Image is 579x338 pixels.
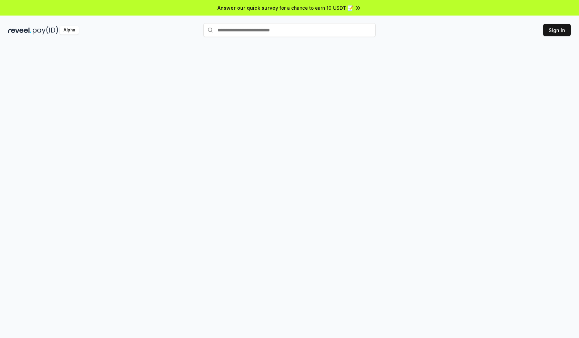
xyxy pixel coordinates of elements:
[60,26,79,35] div: Alpha
[217,4,278,11] span: Answer our quick survey
[543,24,571,36] button: Sign In
[33,26,58,35] img: pay_id
[8,26,31,35] img: reveel_dark
[280,4,353,11] span: for a chance to earn 10 USDT 📝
